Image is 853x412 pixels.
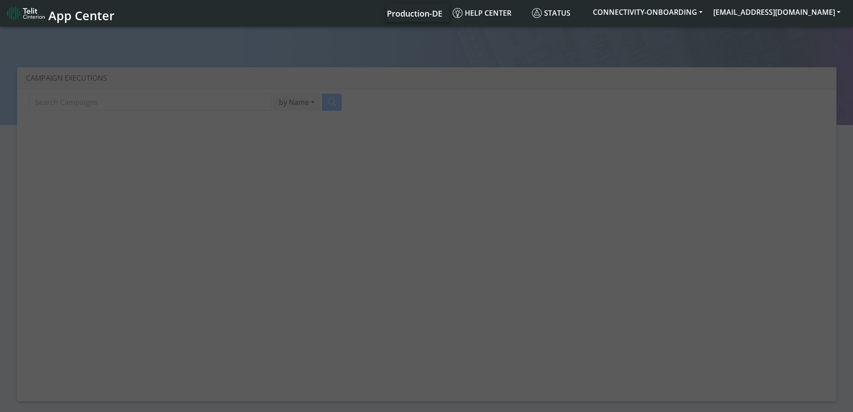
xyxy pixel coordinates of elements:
img: status.svg [532,8,542,18]
a: Help center [449,4,528,22]
span: Help center [453,8,511,18]
button: CONNECTIVITY-ONBOARDING [587,4,708,20]
span: Production-DE [387,8,442,19]
span: App Center [48,7,115,24]
a: Your current platform instance [386,4,442,22]
img: logo-telit-cinterion-gw-new.png [7,6,45,21]
span: Status [532,8,570,18]
button: [EMAIL_ADDRESS][DOMAIN_NAME] [708,4,846,20]
img: knowledge.svg [453,8,463,18]
a: Status [528,4,587,22]
a: App Center [7,4,113,23]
